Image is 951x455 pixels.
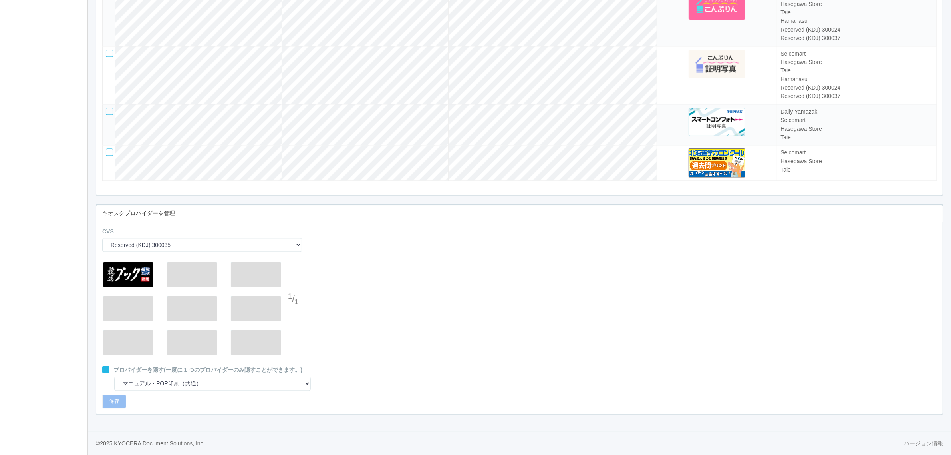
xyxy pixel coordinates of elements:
[103,330,153,355] img: button_cp_blank.png
[780,8,933,17] div: Taie
[689,108,745,136] img: public
[295,298,299,306] sub: 1
[96,440,205,447] span: © 2025 KYOCERA Document Solutions, Inc.
[780,34,933,42] div: Reserved (KDJ) 300037
[780,50,933,58] div: Seicomart
[689,50,745,78] img: public
[689,148,745,177] img: public
[780,157,933,166] div: Hasegawa Store
[288,292,292,300] sup: 1
[780,166,933,174] div: Taie
[780,92,933,100] div: Reserved (KDJ) 300037
[113,366,302,374] label: プロバイダーを隠す (一度に 1 つのプロバイダーのみ隠すことができます。)
[103,296,153,321] img: button_cp_blank.png
[780,125,933,133] div: Hasegawa Store
[167,296,217,321] img: button_cp_blank.png
[780,116,933,124] div: Seicomart
[904,439,943,448] a: バージョン情報
[231,296,281,321] img: button_cp_blank.png
[167,262,217,287] img: button_cp_blank.png
[780,58,933,66] div: Hasegawa Store
[780,75,933,84] div: Hamanasu
[780,26,933,34] div: Reserved (KDJ) 300024
[231,262,281,287] img: button_cp_blank.png
[780,148,933,157] div: Seicomart
[780,108,933,116] div: Daily Yamazaki
[96,205,943,222] div: キオスクプロバイダーを管理
[231,330,281,355] img: button_cp_blank.png
[780,17,933,25] div: Hamanasu
[288,292,300,308] div: /
[102,227,114,236] label: CVS
[167,330,217,355] img: button_cp_blank.png
[100,262,156,288] div: 競馬ブックPrint
[102,395,126,408] button: 保存
[780,66,933,75] div: Taie
[780,84,933,92] div: Reserved (KDJ) 300024
[103,262,153,287] img: public
[780,133,933,142] div: Taie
